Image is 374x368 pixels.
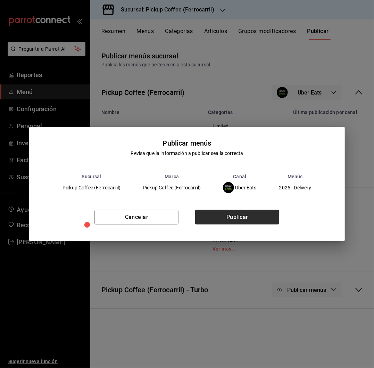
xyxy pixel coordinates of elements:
th: Marca [132,174,212,179]
span: 2025 - Delivery [279,185,311,190]
th: Canal [212,174,268,179]
th: Menús [268,174,323,179]
td: Pickup Coffee (Ferrocarril) [132,179,212,196]
div: Uber Eats [223,182,257,193]
button: Cancelar [94,210,178,224]
div: Publicar menús [163,138,211,148]
th: Sucursal [51,174,132,179]
td: Pickup Coffee (Ferrocarril) [51,179,132,196]
button: Publicar [195,210,279,224]
div: Revisa que la información a publicar sea la correcta [131,150,243,157]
